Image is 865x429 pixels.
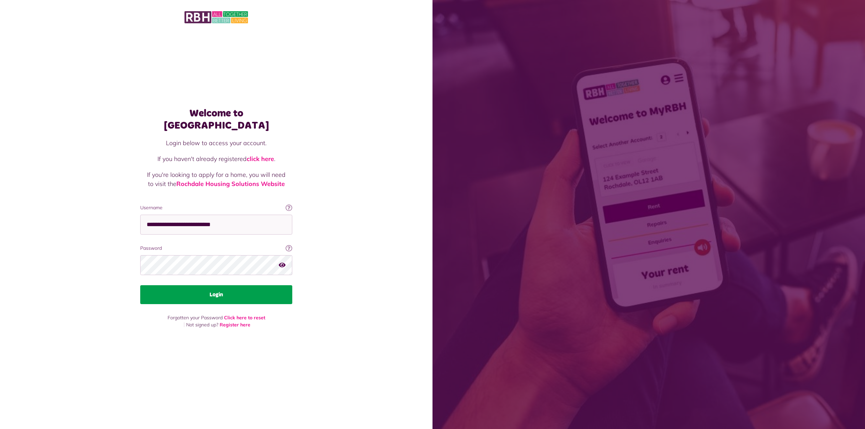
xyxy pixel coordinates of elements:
img: MyRBH [184,10,248,24]
label: Password [140,245,292,252]
p: Login below to access your account. [147,138,286,148]
a: Register here [220,322,250,328]
p: If you haven't already registered . [147,154,286,163]
label: Username [140,204,292,211]
p: If you're looking to apply for a home, you will need to visit the [147,170,286,188]
span: Forgotten your Password [168,315,223,321]
span: Not signed up? [186,322,218,328]
button: Login [140,285,292,304]
a: Click here to reset [224,315,265,321]
h1: Welcome to [GEOGRAPHIC_DATA] [140,107,292,132]
a: click here [247,155,274,163]
a: Rochdale Housing Solutions Website [176,180,285,188]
